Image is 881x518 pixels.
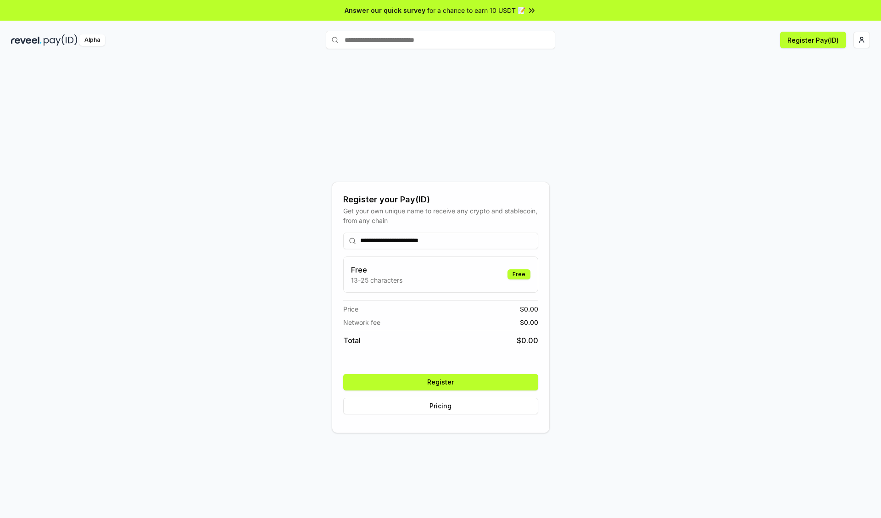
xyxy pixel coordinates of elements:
[427,6,525,15] span: for a chance to earn 10 USDT 📝
[44,34,78,46] img: pay_id
[780,32,846,48] button: Register Pay(ID)
[351,275,402,285] p: 13-25 characters
[520,304,538,314] span: $ 0.00
[343,304,358,314] span: Price
[343,206,538,225] div: Get your own unique name to receive any crypto and stablecoin, from any chain
[507,269,530,279] div: Free
[351,264,402,275] h3: Free
[343,398,538,414] button: Pricing
[343,374,538,390] button: Register
[520,317,538,327] span: $ 0.00
[343,193,538,206] div: Register your Pay(ID)
[345,6,425,15] span: Answer our quick survey
[11,34,42,46] img: reveel_dark
[343,317,380,327] span: Network fee
[343,335,361,346] span: Total
[79,34,105,46] div: Alpha
[517,335,538,346] span: $ 0.00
